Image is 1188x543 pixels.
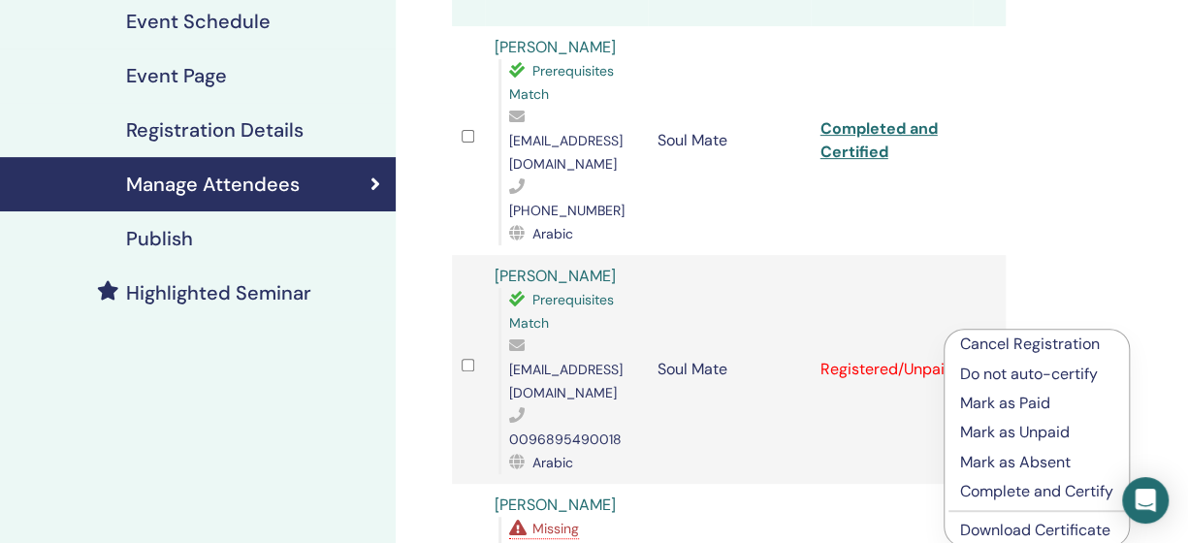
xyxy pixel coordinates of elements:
span: [EMAIL_ADDRESS][DOMAIN_NAME] [509,361,623,401]
span: Arabic [532,225,573,242]
h4: Manage Attendees [126,173,300,196]
div: Open Intercom Messenger [1122,477,1169,524]
span: 0096895490018 [509,431,622,448]
a: [PERSON_NAME] [495,495,616,515]
span: Arabic [532,454,573,471]
p: Do not auto-certify [960,363,1113,386]
span: Prerequisites Match [509,62,614,103]
p: Mark as Absent [960,451,1113,474]
span: [EMAIL_ADDRESS][DOMAIN_NAME] [509,132,623,173]
p: Complete and Certify [960,480,1113,503]
p: Mark as Unpaid [960,421,1113,444]
span: Prerequisites Match [509,291,614,332]
p: Mark as Paid [960,392,1113,415]
p: Cancel Registration [960,333,1113,356]
td: Soul Mate [648,255,811,484]
h4: Registration Details [126,118,304,142]
a: Download Certificate [960,520,1110,540]
span: [PHONE_NUMBER] [509,202,625,219]
h4: Publish [126,227,193,250]
a: [PERSON_NAME] [495,266,616,286]
a: [PERSON_NAME] [495,37,616,57]
td: Soul Mate [648,26,811,255]
h4: Event Page [126,64,227,87]
h4: Highlighted Seminar [126,281,311,304]
a: Completed and Certified [820,118,938,162]
h4: Event Schedule [126,10,271,33]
